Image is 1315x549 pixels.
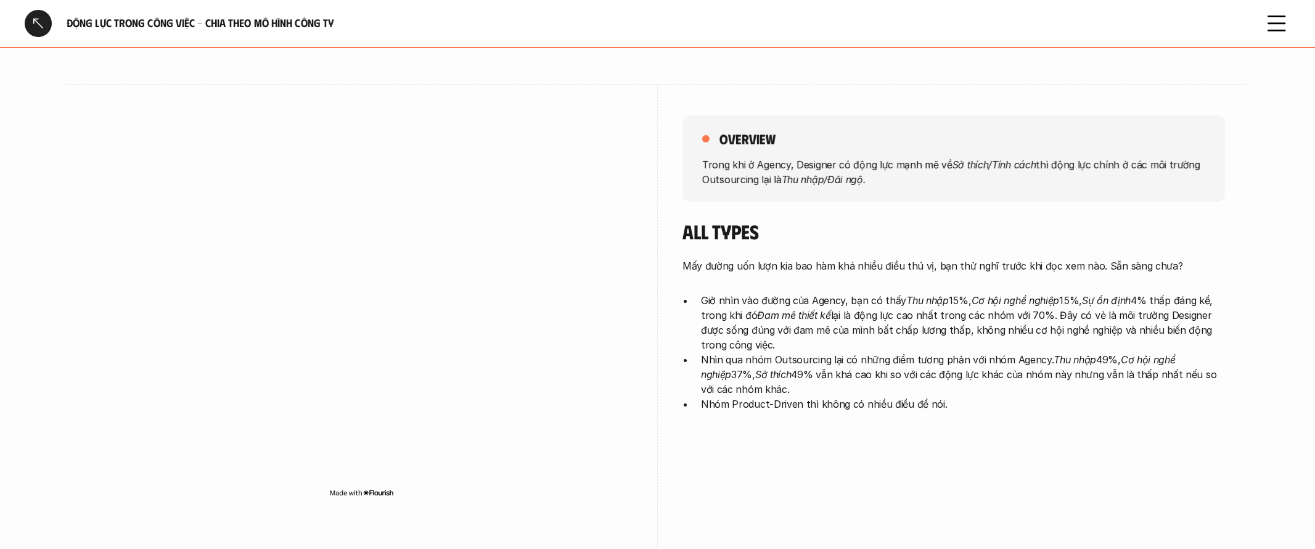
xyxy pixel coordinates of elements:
[67,16,1248,30] h6: Động lực trong công việc - Chia theo mô hình công ty
[701,397,1225,411] p: Nhóm Product-Driven thì không có nhiều điều để nói.
[329,488,394,498] img: Made with Flourish
[757,309,831,321] em: Đam mê thiết kế
[952,158,1036,170] em: Sở thích/Tính cách
[701,293,1225,352] p: Giờ nhìn vào đường của Agency, bạn có thấy 15%, 15%, 4% thấp đáng kể, trong khi đó lại là động lự...
[682,258,1225,273] p: Mấy đường uốn lượn kia bao hàm khá nhiều điều thú vị, bạn thử nghĩ trước khi đọc xem nào. Sẵn sàn...
[906,294,949,307] em: Thu nhập
[782,173,866,185] em: Thu nhập/Đãi ngộ.
[719,130,776,147] h5: overview
[701,352,1225,397] p: Nhìn qua nhóm Outsourcing lại có những điểm tương phản với nhóm Agency. 49%, 37%, 49% vẫn khá cao...
[702,157,1205,186] p: Trong khi ở Agency, Designer có động lực mạnh mẽ về thì động lực chính ở các môi trường Outsourci...
[972,294,1060,307] em: Cơ hội nghề nghiệp
[682,220,1225,243] h4: All Types
[1082,294,1131,307] em: Sự ổn định
[755,368,792,381] em: Sở thích
[91,115,633,485] iframe: Interactive or visual content
[701,353,1179,381] em: Cơ hội nghề nghiệp
[1054,353,1097,366] em: Thu nhập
